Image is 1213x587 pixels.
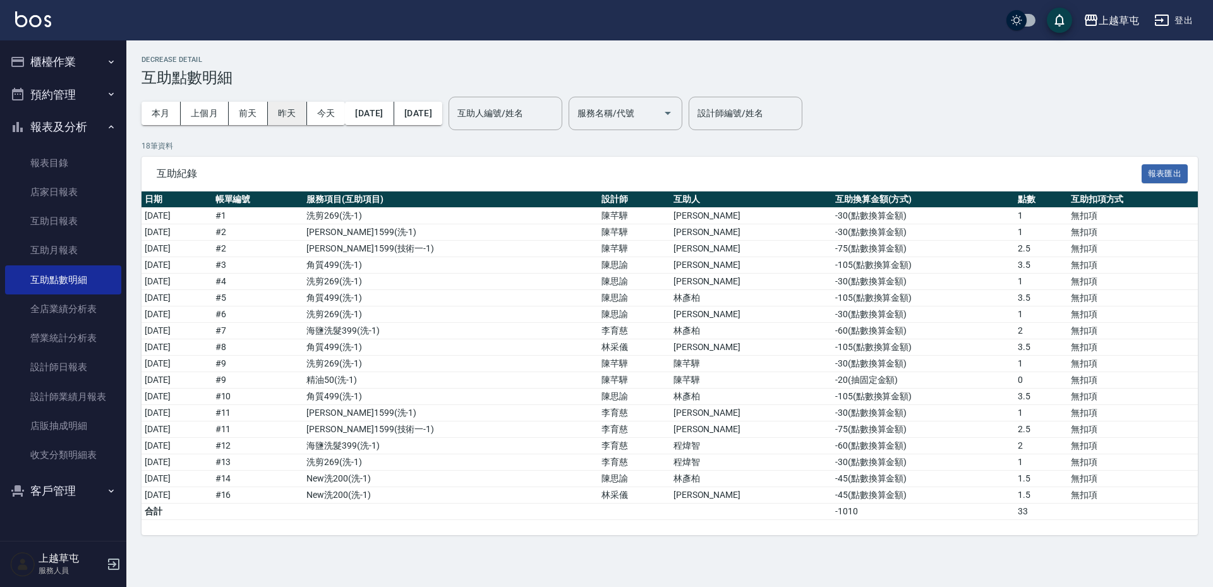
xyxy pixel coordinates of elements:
td: 洗剪269 ( 洗-1 ) [303,454,598,471]
td: 林采儀 [598,487,670,504]
td: 陳芊驊 [598,356,670,372]
th: 服務項目(互助項目) [303,191,598,208]
td: 陳芊驊 [598,241,670,257]
td: 無扣項 [1068,208,1198,224]
td: 李育慈 [598,454,670,471]
button: [DATE] [394,102,442,125]
td: [DATE] [142,241,212,257]
td: 無扣項 [1068,372,1198,389]
td: 無扣項 [1068,454,1198,471]
td: # 13 [212,454,304,471]
td: 陳思諭 [598,471,670,487]
button: 登出 [1149,9,1198,32]
td: 3.5 [1015,389,1067,405]
td: 3.5 [1015,290,1067,306]
td: 2.5 [1015,241,1067,257]
td: # 2 [212,224,304,241]
td: -1010 [832,504,1015,520]
td: 陳芊驊 [598,372,670,389]
td: 海鹽洗髮399 ( 洗-1 ) [303,323,598,339]
td: 程煒智 [670,438,832,454]
td: 2.5 [1015,421,1067,438]
td: -105 ( 點數換算金額 ) [832,389,1015,405]
td: -30 ( 點數換算金額 ) [832,208,1015,224]
td: 陳思諭 [598,389,670,405]
td: 程煒智 [670,454,832,471]
a: 設計師業績月報表 [5,382,121,411]
td: [DATE] [142,356,212,372]
th: 日期 [142,191,212,208]
td: 角質499 ( 洗-1 ) [303,389,598,405]
td: [PERSON_NAME]1599 ( 技術一-1 ) [303,241,598,257]
td: New洗200 ( 洗-1 ) [303,471,598,487]
td: # 9 [212,356,304,372]
td: 李育慈 [598,438,670,454]
td: 角質499 ( 洗-1 ) [303,290,598,306]
td: 李育慈 [598,323,670,339]
a: 營業統計分析表 [5,324,121,353]
td: -30 ( 點數換算金額 ) [832,274,1015,290]
button: Open [658,103,678,123]
a: 報表匯出 [1142,167,1188,179]
td: 林彥柏 [670,471,832,487]
td: [PERSON_NAME]1599 ( 技術一-1 ) [303,421,598,438]
a: 報表目錄 [5,148,121,178]
td: -30 ( 點數換算金額 ) [832,454,1015,471]
th: 互助人 [670,191,832,208]
td: # 8 [212,339,304,356]
button: 報表匯出 [1142,164,1188,184]
td: -30 ( 點數換算金額 ) [832,306,1015,323]
td: [PERSON_NAME] [670,224,832,241]
td: [PERSON_NAME] [670,421,832,438]
td: 無扣項 [1068,290,1198,306]
td: -105 ( 點數換算金額 ) [832,257,1015,274]
td: # 1 [212,208,304,224]
td: -30 ( 點數換算金額 ) [832,356,1015,372]
th: 設計師 [598,191,670,208]
td: -45 ( 點數換算金額 ) [832,487,1015,504]
th: 互助換算金額(方式) [832,191,1015,208]
td: 無扣項 [1068,224,1198,241]
td: 李育慈 [598,405,670,421]
td: 陳思諭 [598,290,670,306]
button: 預約管理 [5,78,121,111]
button: 前天 [229,102,268,125]
td: [PERSON_NAME]1599 ( 洗-1 ) [303,405,598,421]
td: # 6 [212,306,304,323]
td: 1 [1015,454,1067,471]
td: 陳芊驊 [670,372,832,389]
td: 無扣項 [1068,306,1198,323]
td: 無扣項 [1068,257,1198,274]
th: 互助扣項方式 [1068,191,1198,208]
td: 1 [1015,306,1067,323]
td: 陳思諭 [598,306,670,323]
td: 無扣項 [1068,471,1198,487]
td: [DATE] [142,290,212,306]
td: 角質499 ( 洗-1 ) [303,257,598,274]
td: 陳思諭 [598,274,670,290]
a: 設計師日報表 [5,353,121,382]
button: 上個月 [181,102,229,125]
td: 林采儀 [598,339,670,356]
td: # 3 [212,257,304,274]
td: 無扣項 [1068,274,1198,290]
td: 合計 [142,504,212,520]
td: [DATE] [142,339,212,356]
td: 林彥柏 [670,290,832,306]
td: 2 [1015,438,1067,454]
td: [DATE] [142,454,212,471]
td: -105 ( 點數換算金額 ) [832,290,1015,306]
h2: Decrease Detail [142,56,1198,64]
td: 33 [1015,504,1067,520]
a: 全店業績分析表 [5,294,121,324]
button: 櫃檯作業 [5,45,121,78]
td: # 9 [212,372,304,389]
td: [PERSON_NAME] [670,241,832,257]
td: 精油50 ( 洗-1 ) [303,372,598,389]
td: [DATE] [142,208,212,224]
td: [PERSON_NAME]1599 ( 洗-1 ) [303,224,598,241]
td: [PERSON_NAME] [670,487,832,504]
img: Logo [15,11,51,27]
button: 昨天 [268,102,307,125]
td: [DATE] [142,257,212,274]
